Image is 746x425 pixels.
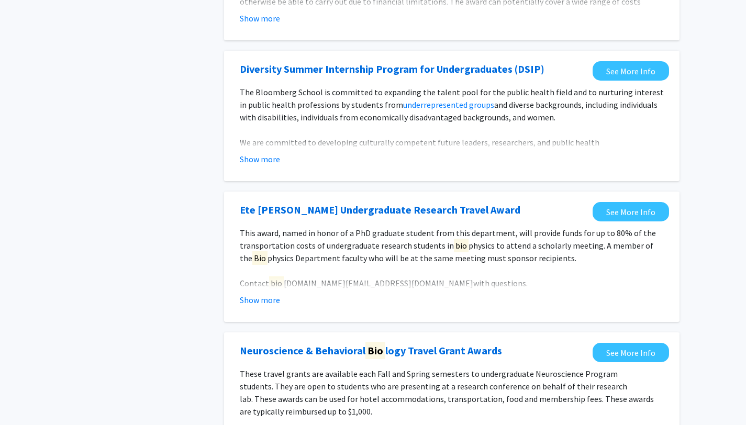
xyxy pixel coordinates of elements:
mark: bio [269,276,284,290]
a: Opens in a new tab [593,343,669,362]
mark: Bio [252,251,268,265]
a: Opens in a new tab [593,202,669,221]
iframe: Chat [8,378,44,417]
span: This award, named in honor of a PhD graduate student from this department, will provide funds for... [240,228,656,265]
p: with questions. [240,277,664,289]
a: underrepresented groups [403,99,494,110]
button: Show more [240,153,280,165]
a: Opens in a new tab [240,202,520,218]
span: Contact [DOMAIN_NAME][EMAIL_ADDRESS][DOMAIN_NAME] [240,276,473,290]
mark: bio [454,239,469,252]
a: Opens in a new tab [240,343,502,359]
p: The Bloomberg School is committed to expanding the talent pool for the public health field and to... [240,86,664,124]
p: These travel grants are available each Fall and Spring semesters to undergraduate Neuroscience Pr... [240,367,664,418]
a: Opens in a new tab [240,61,544,77]
a: Opens in a new tab [593,61,669,81]
button: Show more [240,12,280,25]
mark: Bio [365,342,385,359]
button: Show more [240,294,280,306]
p: We are committed to developing culturally competent future leaders, researchers, and public healt... [240,136,664,199]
